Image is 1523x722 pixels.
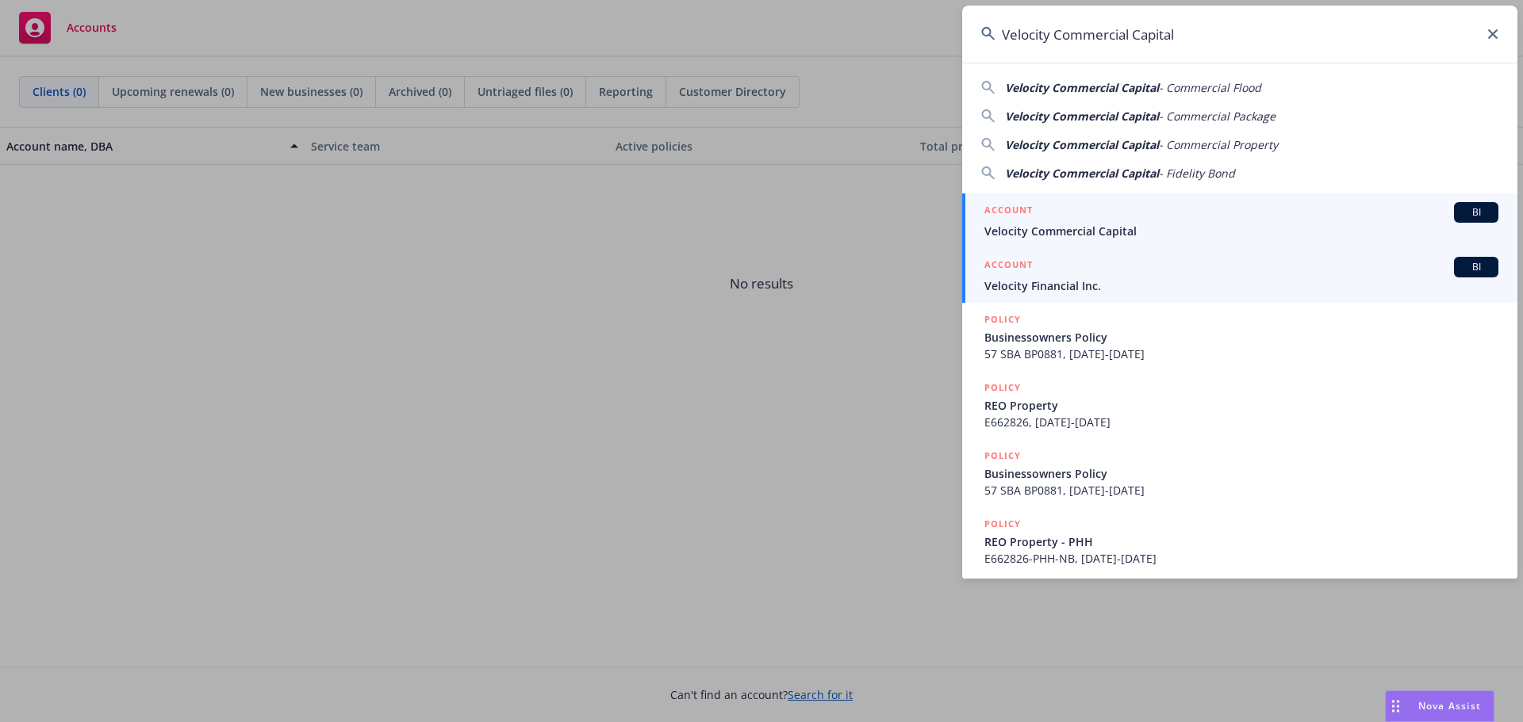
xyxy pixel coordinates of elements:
span: BI [1460,205,1492,220]
button: Nova Assist [1385,690,1494,722]
h5: POLICY [984,311,1021,327]
span: - Fidelity Bond [1159,166,1235,181]
span: - Commercial Property [1159,137,1278,152]
span: - Commercial Flood [1159,80,1261,95]
span: Velocity Commercial Capital [984,223,1498,239]
a: POLICYBusinessowners Policy57 SBA BP0881, [DATE]-[DATE] [962,303,1517,371]
a: ACCOUNTBIVelocity Financial Inc. [962,248,1517,303]
h5: POLICY [984,448,1021,464]
span: 57 SBA BP0881, [DATE]-[DATE] [984,482,1498,499]
span: Velocity Financial Inc. [984,277,1498,294]
span: Velocity Commercial Capital [1005,109,1159,124]
h5: POLICY [984,380,1021,395]
a: POLICYREO Property - PHHE662826-PHH-NB, [DATE]-[DATE] [962,507,1517,575]
h5: POLICY [984,516,1021,532]
span: Velocity Commercial Capital [1005,166,1159,181]
input: Search... [962,6,1517,63]
span: Businessowners Policy [984,329,1498,346]
span: E662826, [DATE]-[DATE] [984,414,1498,430]
span: REO Property - PHH [984,533,1498,550]
span: E662826-PHH-NB, [DATE]-[DATE] [984,550,1498,567]
span: Velocity Commercial Capital [1005,80,1159,95]
span: - Commercial Package [1159,109,1276,124]
span: Velocity Commercial Capital [1005,137,1159,152]
span: 57 SBA BP0881, [DATE]-[DATE] [984,346,1498,362]
a: POLICYREO PropertyE662826, [DATE]-[DATE] [962,371,1517,439]
span: REO Property [984,397,1498,414]
span: Businessowners Policy [984,465,1498,482]
h5: ACCOUNT [984,202,1033,221]
a: POLICYBusinessowners Policy57 SBA BP0881, [DATE]-[DATE] [962,439,1517,507]
a: ACCOUNTBIVelocity Commercial Capital [962,193,1517,248]
h5: ACCOUNT [984,257,1033,276]
span: BI [1460,260,1492,274]
div: Drag to move [1386,691,1406,721]
span: Nova Assist [1418,699,1481,712]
